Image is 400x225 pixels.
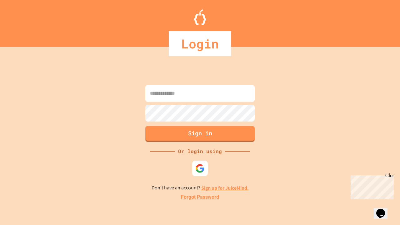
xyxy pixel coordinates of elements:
div: Chat with us now!Close [2,2,43,40]
iframe: chat widget [374,200,394,219]
div: Or login using [175,147,225,155]
p: Don't have an account? [152,184,249,192]
iframe: chat widget [348,173,394,199]
div: Login [169,31,231,56]
a: Forgot Password [181,193,219,201]
img: Logo.svg [194,9,206,25]
img: google-icon.svg [195,164,205,173]
button: Sign in [145,126,255,142]
a: Sign up for JuiceMind. [201,185,249,191]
